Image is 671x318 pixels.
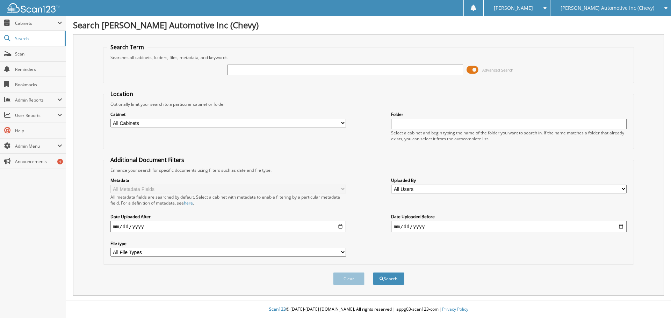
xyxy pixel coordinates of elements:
[15,20,57,26] span: Cabinets
[373,272,404,285] button: Search
[110,241,346,246] label: File type
[110,221,346,232] input: start
[107,167,630,173] div: Enhance your search for specific documents using filters such as date and file type.
[107,101,630,107] div: Optionally limit your search to a particular cabinet or folder
[184,200,193,206] a: here
[57,159,63,164] div: 4
[15,128,62,134] span: Help
[110,194,346,206] div: All metadata fields are searched by default. Select a cabinet with metadata to enable filtering b...
[15,82,62,88] span: Bookmarks
[15,143,57,149] span: Admin Menu
[110,177,346,183] label: Metadata
[391,130,627,142] div: Select a cabinet and begin typing the name of the folder you want to search in. If the name match...
[442,306,468,312] a: Privacy Policy
[333,272,365,285] button: Clear
[482,67,513,73] span: Advanced Search
[110,214,346,220] label: Date Uploaded After
[15,97,57,103] span: Admin Reports
[107,54,630,60] div: Searches all cabinets, folders, files, metadata, and keywords
[107,90,137,98] legend: Location
[269,306,286,312] span: Scan123
[110,111,346,117] label: Cabinet
[107,43,147,51] legend: Search Term
[391,111,627,117] label: Folder
[15,66,62,72] span: Reminders
[561,6,654,10] span: [PERSON_NAME] Automotive Inc (Chevy)
[7,3,59,13] img: scan123-logo-white.svg
[15,158,62,164] span: Announcements
[391,214,627,220] label: Date Uploaded Before
[494,6,533,10] span: [PERSON_NAME]
[15,36,61,42] span: Search
[391,221,627,232] input: end
[107,156,188,164] legend: Additional Document Filters
[73,19,664,31] h1: Search [PERSON_NAME] Automotive Inc (Chevy)
[15,112,57,118] span: User Reports
[391,177,627,183] label: Uploaded By
[15,51,62,57] span: Scan
[66,301,671,318] div: © [DATE]-[DATE] [DOMAIN_NAME]. All rights reserved | appg03-scan123-com |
